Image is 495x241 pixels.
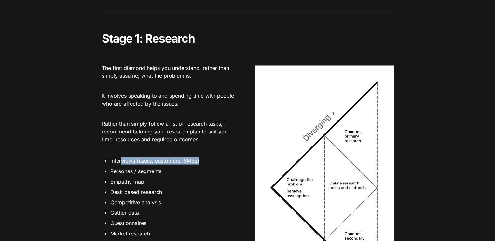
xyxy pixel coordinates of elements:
p: It involves speaking to and spending time with people who are affected by the issues. [101,91,240,108]
li: Desk based research [110,187,240,197]
li: Competitive analysis [110,197,240,207]
li: Empathy map [110,176,240,186]
li: Gather data [110,208,240,217]
li: Personas / segments [110,166,240,176]
li: Questionnaires [110,218,240,228]
p: The first diamond helps you understand, rather than simply assume, what the problem is. [101,63,240,80]
li: Interviews (users, customers, SMEs) [110,156,240,165]
h2: Stage 1: Research [101,31,394,46]
p: Rather than simply follow a list of research tasks, I recommend tailoring your research plan to s... [101,119,240,144]
li: Market research [110,228,240,238]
